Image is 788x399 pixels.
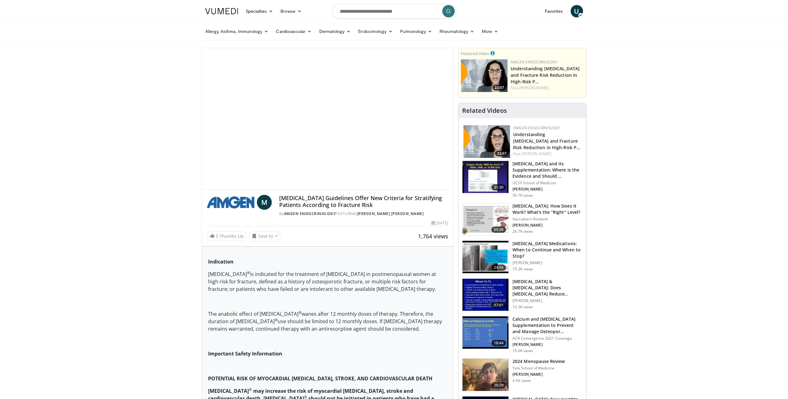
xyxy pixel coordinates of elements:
a: Amgen Endocrinology [511,59,558,65]
p: ACR Convergence 2021 Coverage [512,336,582,341]
a: Allergy, Asthma, Immunology [202,25,272,38]
a: [PERSON_NAME] [391,211,424,216]
span: 07:01 [491,302,506,308]
strong: [MEDICAL_DATA] [208,388,249,394]
p: [PERSON_NAME] [512,298,582,303]
p: Vasculearn Network [512,217,582,222]
a: Specialties [242,5,277,17]
a: Browse [277,5,305,17]
a: Favorites [541,5,567,17]
img: a7bc7889-55e5-4383-bab6-f6171a83b938.150x105_q85_crop-smart_upscale.jpg [462,241,508,273]
img: c9a25db3-4db0-49e1-a46f-17b5c91d58a1.png.150x105_q85_crop-smart_upscale.png [461,59,508,92]
img: VuMedi Logo [205,8,238,14]
img: 4bb25b40-905e-443e-8e37-83f056f6e86e.150x105_q85_crop-smart_upscale.jpg [462,161,508,193]
a: Cardiovascular [272,25,315,38]
img: b5249f07-17f0-4517-978a-829c763bf3ed.150x105_q85_crop-smart_upscale.jpg [462,316,508,349]
sup: ® [247,270,250,275]
a: 22:07 [461,59,508,92]
span: 20:29 [491,382,506,388]
h3: [MEDICAL_DATA] & [MEDICAL_DATA]: Does [MEDICAL_DATA] Reduce Falls/Fractures in t… [512,278,582,297]
p: [PERSON_NAME] [512,342,582,347]
a: Amgen Endocrinology [284,211,336,216]
sup: ® [249,387,252,392]
p: 12.3K views [512,305,533,310]
sup: ® [298,310,302,315]
a: 5 Thumbs Up [207,231,247,241]
h3: Calcium and [MEDICAL_DATA] Supplementation to Prevent and Manage Osteopor… [512,316,582,335]
input: Search topics, interventions [332,4,456,19]
a: Endocrinology [354,25,396,38]
span: 31:30 [491,184,506,190]
a: Pulmonology [396,25,436,38]
h3: [MEDICAL_DATA] Medications: When to Continue and When to Stop? [512,241,582,259]
h3: 2024 Menopause Review [512,358,565,365]
a: M [257,195,272,210]
a: Understanding [MEDICAL_DATA] and Fracture Risk Reduction in High-Risk P… [513,131,580,150]
button: Save to [249,231,281,241]
img: 8daf03b8-df50-44bc-88e2-7c154046af55.150x105_q85_crop-smart_upscale.jpg [462,203,508,236]
a: [PERSON_NAME] [357,211,390,216]
p: 10.6K views [512,348,533,353]
div: Feat. [513,151,581,157]
h3: [MEDICAL_DATA] and its Supplementation: Where is the Evidence and Should … [512,161,582,179]
strong: Important Safety Information [208,350,282,357]
a: 24:56 [MEDICAL_DATA] Medications: When to Continue and When to Stop? [PERSON_NAME] 15.2K views [462,241,582,273]
h3: [MEDICAL_DATA]: How Does It Work? What's the “Right” Level? [512,203,582,215]
p: UCSF School of Medicine [512,181,582,186]
p: 50.7K views [512,193,533,198]
small: Featured Video [461,51,489,56]
div: Feat. [511,85,584,91]
div: By FEATURING , [279,211,448,217]
img: Amgen Endocrinology [207,195,254,210]
a: 18:44 Calcium and [MEDICAL_DATA] Supplementation to Prevent and Manage Osteopor… ACR Convergence ... [462,316,582,353]
span: 18:44 [491,340,506,346]
a: [PERSON_NAME] [522,151,551,156]
span: 1,764 views [418,232,448,240]
a: Dermatology [316,25,355,38]
a: 31:30 [MEDICAL_DATA] and its Supplementation: Where is the Evidence and Should … UCSF School of M... [462,161,582,198]
span: 22:07 [495,151,508,156]
div: [DATE] [431,220,448,226]
a: [PERSON_NAME] [519,85,549,90]
a: 05:38 [MEDICAL_DATA]: How Does It Work? What's the “Right” Level? Vasculearn Network [PERSON_NAME... [462,203,582,236]
a: 20:29 2024 Menopause Review Yale School of Medicine [PERSON_NAME] 4.5K views [462,358,582,391]
img: c9a25db3-4db0-49e1-a46f-17b5c91d58a1.png.150x105_q85_crop-smart_upscale.png [463,125,510,158]
strong: POTENTIAL RISK OF MYOCARDIAL [MEDICAL_DATA], STROKE, AND CARDIOVASCULAR DEATH [208,375,432,382]
span: 22:07 [493,85,506,90]
video-js: Video Player [202,48,453,190]
strong: Indication [208,258,234,265]
h4: Related Videos [462,107,507,114]
span: 5 [216,233,218,239]
span: 24:56 [491,264,506,271]
sup: ® [275,317,278,323]
p: [PERSON_NAME] [512,260,582,265]
p: 26.7K views [512,229,533,234]
a: 22:07 [463,125,510,158]
h4: [MEDICAL_DATA] Guidelines Offer New Criteria for Stratifying Patients According to Fracture Risk [279,195,448,208]
a: Understanding [MEDICAL_DATA] and Fracture Risk Reduction in High-Risk P… [511,66,580,85]
p: [MEDICAL_DATA] is indicated for the treatment of [MEDICAL_DATA] in postmenopausal women at high r... [208,270,447,293]
p: [PERSON_NAME] [512,223,582,228]
a: Rheumatology [436,25,478,38]
a: Amgen Endocrinology [513,125,560,131]
span: 05:38 [491,227,506,233]
p: [PERSON_NAME] [512,187,582,192]
p: [PERSON_NAME] [512,372,565,377]
a: 07:01 [MEDICAL_DATA] & [MEDICAL_DATA]: Does [MEDICAL_DATA] Reduce Falls/Fractures in t… [PERSON_N... [462,278,582,311]
img: 6d2c734b-d54f-4c87-bcc9-c254c50adfb7.150x105_q85_crop-smart_upscale.jpg [462,279,508,311]
p: The anabolic effect of [MEDICAL_DATA] wanes after 12 monthly doses of therapy. Therefore, the dur... [208,310,447,332]
a: U [571,5,583,17]
p: 15.2K views [512,267,533,272]
p: Yale School of Medicine [512,366,565,371]
img: 692f135d-47bd-4f7e-b54d-786d036e68d3.150x105_q85_crop-smart_upscale.jpg [462,359,508,391]
a: More [478,25,502,38]
p: 4.5K views [512,378,531,383]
